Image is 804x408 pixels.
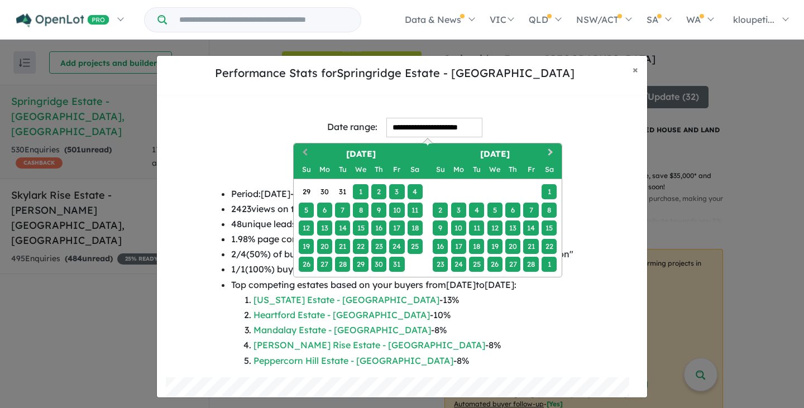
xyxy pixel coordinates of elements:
[231,232,573,247] li: 1.98 % page conversion
[451,162,466,177] div: Monday
[16,13,109,27] img: Openlot PRO Logo White
[294,148,428,161] h2: [DATE]
[327,119,377,135] div: Date range:
[542,220,557,236] div: Choose Saturday, February 15th, 2025
[389,257,404,272] div: Choose Friday, January 31st, 2025
[469,202,484,217] div: Choose Tuesday, February 4th, 2025
[317,184,332,199] div: Choose Monday, December 30th, 2024
[297,183,424,273] div: Month January, 2025
[543,145,561,162] button: Next Month
[408,162,423,177] div: Saturday
[335,220,350,236] div: Choose Tuesday, January 14th, 2025
[231,277,573,368] li: Top competing estates based on your buyers from [DATE] to [DATE] :
[451,202,466,217] div: Choose Monday, February 3rd, 2025
[253,324,431,335] a: Mandalay Estate - [GEOGRAPHIC_DATA]
[371,184,386,199] div: Choose Thursday, January 2nd, 2025
[253,355,453,366] a: Peppercorn Hill Estate - [GEOGRAPHIC_DATA]
[353,202,368,217] div: Choose Wednesday, January 8th, 2025
[166,65,624,81] h5: Performance Stats for Springridge Estate - [GEOGRAPHIC_DATA]
[487,162,502,177] div: Wednesday
[299,238,314,253] div: Choose Sunday, January 19th, 2025
[335,184,350,199] div: Choose Tuesday, December 31st, 2024
[353,238,368,253] div: Choose Wednesday, January 22nd, 2025
[542,257,557,272] div: Choose Saturday, March 1st, 2025
[317,257,332,272] div: Choose Monday, January 27th, 2025
[487,238,502,253] div: Choose Wednesday, February 19th, 2025
[371,220,386,236] div: Choose Thursday, January 16th, 2025
[231,201,573,217] li: 2423 views on the project page
[433,202,448,217] div: Choose Sunday, February 2nd, 2025
[505,238,520,253] div: Choose Thursday, February 20th, 2025
[231,262,573,277] li: 1 / 1 ( 100 %) buyers mentioned they heard back [DATE].
[523,202,538,217] div: Choose Friday, February 7th, 2025
[253,353,573,368] li: - 8 %
[469,257,484,272] div: Choose Tuesday, February 25th, 2025
[542,202,557,217] div: Choose Saturday, February 8th, 2025
[371,202,386,217] div: Choose Thursday, January 9th, 2025
[523,238,538,253] div: Choose Friday, February 21st, 2025
[253,294,439,305] a: [US_STATE] Estate - [GEOGRAPHIC_DATA]
[253,339,485,351] a: [PERSON_NAME] Rise Estate - [GEOGRAPHIC_DATA]
[335,162,350,177] div: Tuesday
[428,148,562,161] h2: [DATE]
[353,257,368,272] div: Choose Wednesday, January 29th, 2025
[523,220,538,236] div: Choose Friday, February 14th, 2025
[523,162,538,177] div: Friday
[431,183,558,273] div: Month February, 2025
[317,238,332,253] div: Choose Monday, January 20th, 2025
[433,257,448,272] div: Choose Sunday, February 23rd, 2025
[231,217,573,232] li: 48 unique leads generated
[505,202,520,217] div: Choose Thursday, February 6th, 2025
[469,220,484,236] div: Choose Tuesday, February 11th, 2025
[169,8,358,32] input: Try estate name, suburb, builder or developer
[408,238,423,253] div: Choose Saturday, January 25th, 2025
[371,162,386,177] div: Thursday
[389,202,404,217] div: Choose Friday, January 10th, 2025
[253,323,573,338] li: - 8 %
[335,257,350,272] div: Choose Tuesday, January 28th, 2025
[505,257,520,272] div: Choose Thursday, February 27th, 2025
[335,202,350,217] div: Choose Tuesday, January 7th, 2025
[231,186,573,201] li: Period: [DATE] - [DATE]
[505,162,520,177] div: Thursday
[433,220,448,236] div: Choose Sunday, February 9th, 2025
[523,257,538,272] div: Choose Friday, February 28th, 2025
[433,162,448,177] div: Sunday
[389,184,404,199] div: Choose Friday, January 3rd, 2025
[433,238,448,253] div: Choose Sunday, February 16th, 2025
[469,162,484,177] div: Tuesday
[335,238,350,253] div: Choose Tuesday, January 21st, 2025
[353,184,368,199] div: Choose Wednesday, January 1st, 2025
[253,308,573,323] li: - 10 %
[633,63,638,76] span: ×
[451,257,466,272] div: Choose Monday, February 24th, 2025
[231,247,573,262] li: 2 / 4 ( 50 %) of buyers requested their preferred callback time as " in the afternoon "
[371,257,386,272] div: Choose Thursday, January 30th, 2025
[353,220,368,236] div: Choose Wednesday, January 15th, 2025
[487,220,502,236] div: Choose Wednesday, February 12th, 2025
[389,162,404,177] div: Friday
[317,220,332,236] div: Choose Monday, January 13th, 2025
[253,338,573,353] li: - 8 %
[389,238,404,253] div: Choose Friday, January 24th, 2025
[408,184,423,199] div: Choose Saturday, January 4th, 2025
[293,143,562,277] div: Choose Date
[317,162,332,177] div: Monday
[469,238,484,253] div: Choose Tuesday, February 18th, 2025
[299,162,314,177] div: Sunday
[542,238,557,253] div: Choose Saturday, February 22nd, 2025
[371,238,386,253] div: Choose Thursday, January 23rd, 2025
[487,202,502,217] div: Choose Wednesday, February 5th, 2025
[389,220,404,236] div: Choose Friday, January 17th, 2025
[295,145,313,162] button: Previous Month
[299,202,314,217] div: Choose Sunday, January 5th, 2025
[451,238,466,253] div: Choose Monday, February 17th, 2025
[353,162,368,177] div: Wednesday
[542,162,557,177] div: Saturday
[299,220,314,236] div: Choose Sunday, January 12th, 2025
[505,220,520,236] div: Choose Thursday, February 13th, 2025
[542,184,557,199] div: Choose Saturday, February 1st, 2025
[253,292,573,308] li: - 13 %
[408,202,423,217] div: Choose Saturday, January 11th, 2025
[451,220,466,236] div: Choose Monday, February 10th, 2025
